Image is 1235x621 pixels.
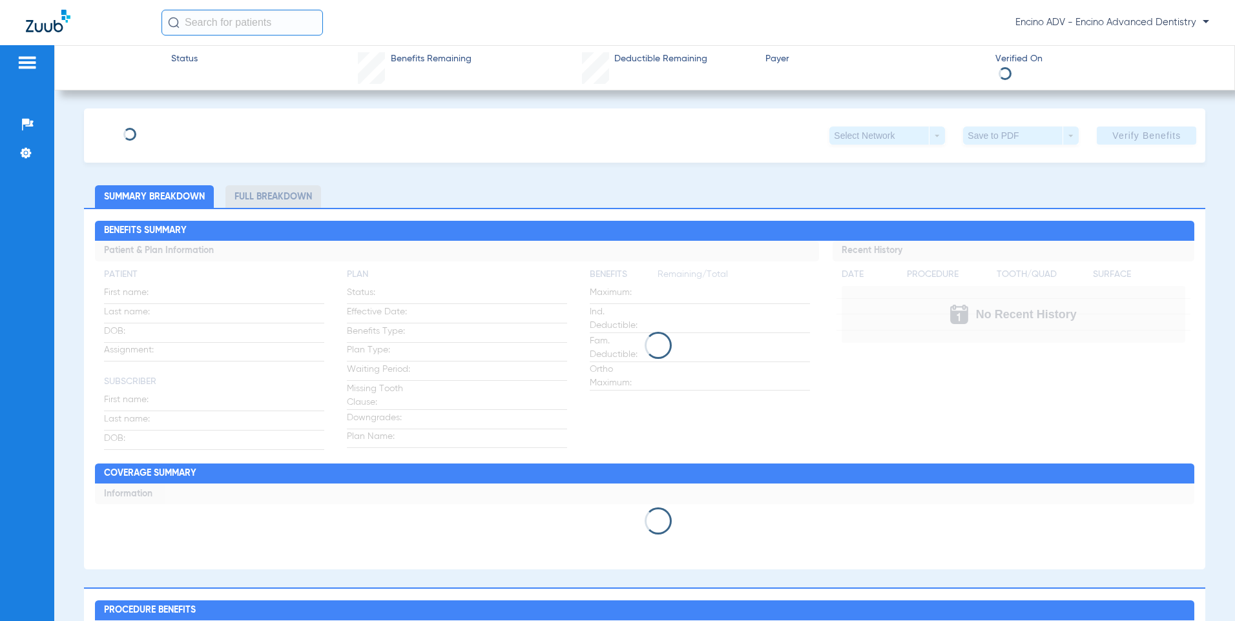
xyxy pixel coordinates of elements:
[168,17,180,28] img: Search Icon
[95,221,1194,241] h2: Benefits Summary
[995,52,1214,66] span: Verified On
[1015,16,1209,29] span: Encino ADV - Encino Advanced Dentistry
[171,52,198,66] span: Status
[391,52,472,66] span: Benefits Remaining
[26,10,70,32] img: Zuub Logo
[765,52,984,66] span: Payer
[225,185,321,208] li: Full Breakdown
[17,55,37,70] img: hamburger-icon
[95,600,1194,621] h2: Procedure Benefits
[161,10,323,36] input: Search for patients
[95,463,1194,484] h2: Coverage Summary
[95,185,214,208] li: Summary Breakdown
[614,52,707,66] span: Deductible Remaining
